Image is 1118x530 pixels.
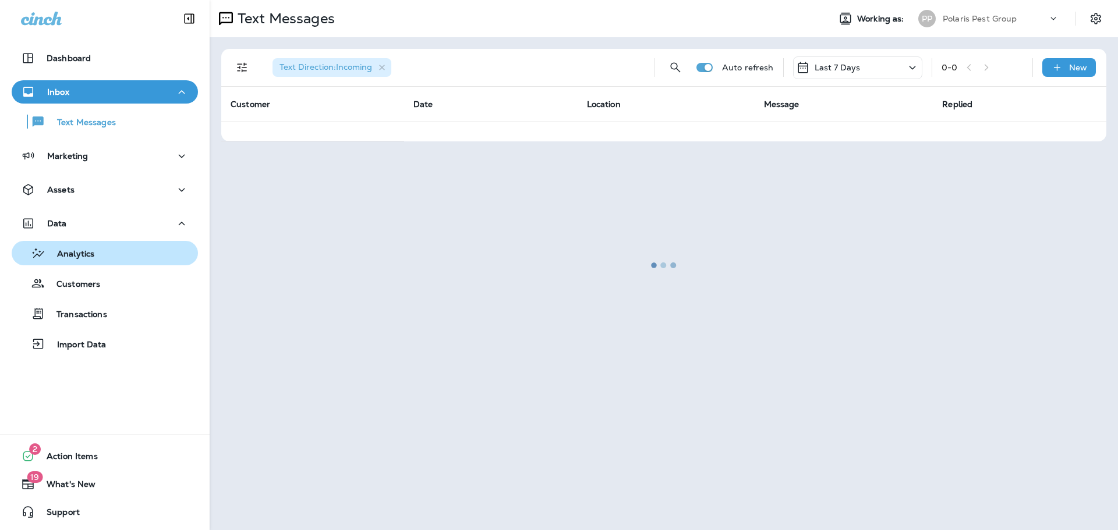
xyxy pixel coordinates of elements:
span: 2 [29,443,41,455]
button: Import Data [12,332,198,356]
span: 19 [27,471,43,483]
p: Transactions [45,310,107,321]
p: Assets [47,185,75,194]
button: Text Messages [12,109,198,134]
p: Marketing [47,151,88,161]
button: Collapse Sidebar [173,7,206,30]
p: Text Messages [45,118,116,129]
p: Customers [45,279,100,290]
button: Analytics [12,241,198,265]
button: Data [12,212,198,235]
button: Transactions [12,301,198,326]
p: Dashboard [47,54,91,63]
button: Inbox [12,80,198,104]
button: Assets [12,178,198,201]
button: 19What's New [12,472,198,496]
p: Data [47,219,67,228]
p: Inbox [47,87,69,97]
button: Support [12,500,198,524]
p: Analytics [45,249,94,260]
button: Marketing [12,144,198,168]
p: Import Data [45,340,107,351]
button: Dashboard [12,47,198,70]
p: New [1069,63,1087,72]
span: Support [35,507,80,521]
button: 2Action Items [12,444,198,468]
span: Action Items [35,451,98,465]
button: Customers [12,271,198,296]
span: What's New [35,479,95,493]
